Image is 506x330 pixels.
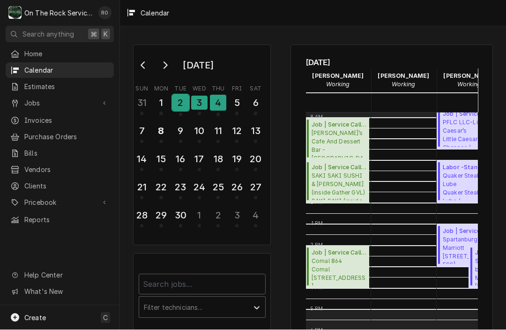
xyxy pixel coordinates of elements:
[173,209,188,223] div: 30
[308,306,326,313] span: 5 PM
[190,82,208,93] th: Wednesday
[230,209,244,223] div: 3
[6,46,114,62] a: Home
[192,124,207,138] div: 10
[475,249,498,257] span: Job | Service Call ( Parts on Van )
[475,257,498,286] span: Spartanburg Marriott [STREET_ADDRESS][DEMOGRAPHIC_DATA]
[6,79,114,95] a: Estimates
[437,69,502,92] div: Todd Brady - Working
[24,198,95,208] span: Pricebook
[230,152,244,166] div: 19
[437,161,501,203] div: Labor -Standard(Finalized)Quaker Steak & LubeQuaker Steak & Lube / [STREET_ADDRESS]
[6,284,114,300] a: Go to What's New
[230,124,244,138] div: 12
[437,225,491,267] div: Job | Service Call(Parts Needed/Research)Spartanburg Marriott[STREET_ADDRESS][DEMOGRAPHIC_DATA]
[134,96,149,110] div: 31
[228,82,246,93] th: Friday
[469,246,501,289] div: [Service] Job | Service Call Spartanburg Marriott 299 n church st ID: JOB-1040 Status: Parts on V...
[312,129,366,158] span: [PERSON_NAME]’s Cafe And Dessert Bar - [GEOGRAPHIC_DATA] [PERSON_NAME]’s Cafe and Dessert Bar - [...
[139,274,266,295] input: Search jobs...
[6,268,114,283] a: Go to Help Center
[211,152,225,166] div: 18
[24,98,95,108] span: Jobs
[305,118,370,161] div: [Service] Job | Service Call Carmela’s Cafe And Dessert Bar - Greenville Carmella’s Cafe and Dess...
[191,96,208,110] div: 3
[312,172,366,201] span: SAKI SAKI SUSHI & [PERSON_NAME] (inside Gather GVL) SAKI SAKI (inside Gather GVL) / [STREET_ADDRESS]
[173,152,188,166] div: 16
[24,66,109,75] span: Calendar
[134,152,149,166] div: 14
[103,313,108,323] span: C
[248,96,263,110] div: 6
[6,146,114,161] a: Bills
[6,212,114,228] a: Reports
[134,58,153,73] button: Go to previous month
[134,124,149,138] div: 7
[156,58,174,73] button: Go to next month
[90,30,97,39] span: ⌘
[24,116,109,126] span: Invoices
[24,82,109,92] span: Estimates
[211,124,225,138] div: 11
[192,180,207,195] div: 24
[154,152,168,166] div: 15
[248,180,263,195] div: 27
[151,82,171,93] th: Monday
[154,209,168,223] div: 29
[24,149,109,158] span: Bills
[305,118,370,161] div: Job | Service Call(Past Due)[PERSON_NAME]’s Cafe And Dessert Bar - [GEOGRAPHIC_DATA][PERSON_NAME]...
[443,236,489,264] span: Spartanburg Marriott [STREET_ADDRESS][DEMOGRAPHIC_DATA]
[24,314,46,322] span: Create
[443,110,498,119] span: Job | Service Call ( Uninvoiced )
[154,96,168,110] div: 1
[457,81,481,88] em: Working
[469,246,501,289] div: Job | Service Call(Parts on Van)Spartanburg Marriott[STREET_ADDRESS][DEMOGRAPHIC_DATA]
[192,209,207,223] div: 1
[312,249,366,257] span: Job | Service Call ( Past Due )
[172,95,189,111] div: 2
[309,220,326,228] span: 1 PM
[211,209,225,223] div: 2
[230,96,244,110] div: 5
[139,266,266,328] div: Calendar Filters
[437,161,501,203] div: [Service] Labor -Standard Quaker Steak & Lube Quaker Steak & Lube / 10 Chrome Dr, Greenville, SC ...
[6,162,114,178] a: Vendors
[443,227,489,236] span: Job | Service Call ( Parts Needed/Research )
[371,69,437,92] div: Rich Ortega - Working
[312,121,366,129] span: Job | Service Call ( Past Due )
[6,129,114,145] a: Purchase Orders
[308,114,326,121] span: 8 AM
[443,119,498,147] span: PFLC LLC-Little Caesar’s Little Caesars - Chesnee / [STREET_ADDRESS][US_STATE]
[134,209,149,223] div: 28
[134,180,149,195] div: 21
[305,69,371,92] div: Ray Beals - Working
[6,63,114,78] a: Calendar
[312,164,366,172] span: Job | Service Call ( Past Due )
[392,81,415,88] em: Working
[305,161,370,203] div: [Service] Job | Service Call SAKI SAKI SUSHI & HIBACHI (inside Gather GVL) SAKI SAKI (inside Gath...
[6,179,114,194] a: Clients
[437,107,501,150] div: Job | Service Call(Uninvoiced)PFLC LLC-Little Caesar’sLittle Caesars - Chesnee / [STREET_ADDRESS]...
[179,58,217,74] div: [DATE]
[24,270,108,280] span: Help Center
[173,124,188,138] div: 9
[443,164,498,172] span: Labor -Standard ( Finalized )
[246,82,265,93] th: Saturday
[306,57,478,69] span: [DATE]
[305,246,370,289] div: Job | Service Call(Past Due)Comal 864Comal [STREET_ADDRESS]
[192,152,207,166] div: 17
[24,181,109,191] span: Clients
[173,180,188,195] div: 23
[98,7,112,20] div: Rich Ortega's Avatar
[171,82,190,93] th: Tuesday
[133,82,151,93] th: Sunday
[305,161,370,203] div: Job | Service Call(Past Due)SAKI SAKI SUSHI & [PERSON_NAME] (inside Gather GVL)SAKI SAKI (inside ...
[312,257,366,286] span: Comal 864 Comal [STREET_ADDRESS]
[24,287,108,297] span: What's New
[24,8,93,18] div: On The Rock Services
[22,30,74,39] span: Search anything
[211,180,225,195] div: 25
[24,49,109,59] span: Home
[443,73,495,80] strong: [PERSON_NAME]
[154,124,168,138] div: 8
